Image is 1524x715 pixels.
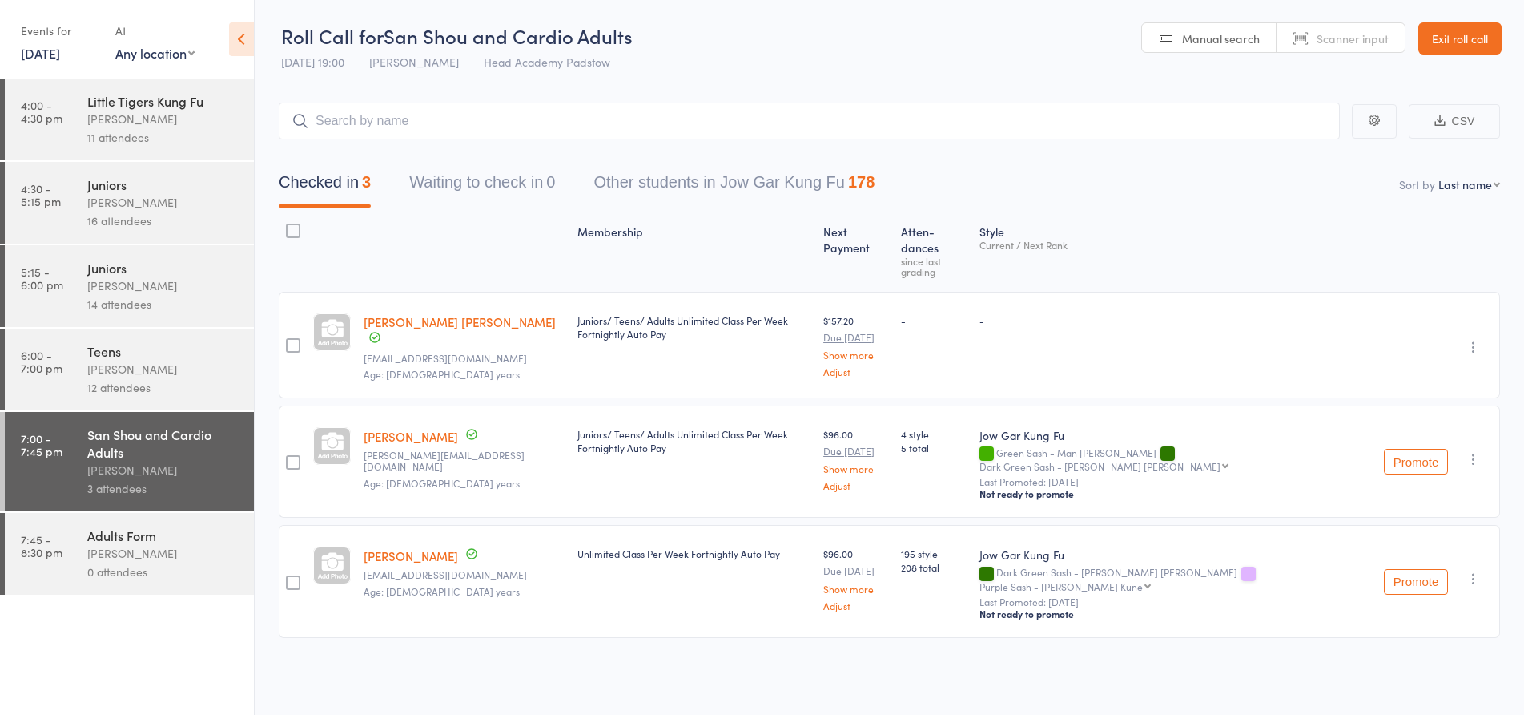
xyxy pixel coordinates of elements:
[87,110,240,128] div: [PERSON_NAME]
[979,581,1143,592] div: Purple Sash - [PERSON_NAME] Kune
[87,479,240,498] div: 3 attendees
[901,547,967,560] span: 195 style
[5,245,254,327] a: 5:15 -6:00 pmJuniors[PERSON_NAME]14 attendees
[279,103,1340,139] input: Search by name
[484,54,610,70] span: Head Academy Padstow
[979,567,1371,591] div: Dark Green Sash - [PERSON_NAME] [PERSON_NAME]
[823,313,888,377] div: $157.20
[823,547,888,610] div: $96.00
[281,54,344,70] span: [DATE] 19:00
[5,513,254,595] a: 7:45 -8:30 pmAdults Form[PERSON_NAME]0 attendees
[21,182,61,208] time: 4:30 - 5:15 pm
[21,44,60,62] a: [DATE]
[823,349,888,360] a: Show more
[21,349,62,374] time: 6:00 - 7:00 pm
[823,427,888,491] div: $96.00
[5,79,254,160] a: 4:00 -4:30 pmLittle Tigers Kung Fu[PERSON_NAME]11 attendees
[87,461,240,479] div: [PERSON_NAME]
[364,476,520,490] span: Age: [DEMOGRAPHIC_DATA] years
[87,295,240,313] div: 14 attendees
[546,173,555,191] div: 0
[364,313,556,330] a: [PERSON_NAME] [PERSON_NAME]
[1399,176,1435,192] label: Sort by
[901,313,967,327] div: -
[1182,30,1260,46] span: Manual search
[409,165,555,208] button: Waiting to check in0
[369,54,459,70] span: [PERSON_NAME]
[21,533,62,559] time: 7:45 - 8:30 pm
[577,547,810,560] div: Unlimited Class Per Week Fortnightly Auto Pay
[364,547,458,564] a: [PERSON_NAME]
[1317,30,1389,46] span: Scanner input
[21,265,63,291] time: 5:15 - 6:00 pm
[823,480,888,491] a: Adjust
[279,165,371,208] button: Checked in3
[87,544,240,563] div: [PERSON_NAME]
[1418,22,1502,55] a: Exit roll call
[1438,176,1492,192] div: Last name
[364,450,565,473] small: liam.najjar@gmail.com
[87,92,240,110] div: Little Tigers Kung Fu
[823,584,888,594] a: Show more
[823,446,888,457] small: Due [DATE]
[5,412,254,511] a: 7:00 -7:45 pmSan Shou and Cardio Adults[PERSON_NAME]3 attendees
[901,441,967,454] span: 5 total
[364,428,458,445] a: [PERSON_NAME]
[979,461,1220,471] div: Dark Green Sash - [PERSON_NAME] [PERSON_NAME]
[87,426,240,461] div: San Shou and Cardio Adults
[87,342,240,360] div: Teens
[817,216,895,285] div: Next Payment
[823,366,888,377] a: Adjust
[1384,449,1448,475] button: Promote
[979,313,1371,327] div: -
[823,332,888,343] small: Due [DATE]
[5,329,254,410] a: 6:00 -7:00 pmTeens[PERSON_NAME]12 attendees
[87,360,240,378] div: [PERSON_NAME]
[901,256,967,277] div: since last grading
[577,427,810,454] div: Juniors/ Teens/ Adults Unlimited Class Per Week Fortnightly Auto Pay
[973,216,1377,285] div: Style
[21,432,62,458] time: 7:00 - 7:45 pm
[895,216,973,285] div: Atten­dances
[281,22,384,49] span: Roll Call for
[1384,569,1448,595] button: Promote
[87,527,240,544] div: Adults Form
[823,600,888,611] a: Adjust
[21,99,62,124] time: 4:00 - 4:30 pm
[87,193,240,212] div: [PERSON_NAME]
[87,259,240,277] div: Juniors
[593,165,875,208] button: Other students in Jow Gar Kung Fu178
[87,212,240,230] div: 16 attendees
[823,463,888,474] a: Show more
[823,565,888,576] small: Due [DATE]
[87,128,240,147] div: 11 attendees
[21,18,99,44] div: Events for
[364,367,520,381] span: Age: [DEMOGRAPHIC_DATA] years
[901,560,967,574] span: 208 total
[364,569,565,580] small: admin@kungfupadstow.com.au
[115,18,195,44] div: At
[979,487,1371,500] div: Not ready to promote
[979,447,1371,471] div: Green Sash - Man [PERSON_NAME]
[979,427,1371,443] div: Jow Gar Kung Fu
[384,22,633,49] span: San Shou and Cardio Adults
[87,378,240,397] div: 12 attendees
[115,44,195,62] div: Any location
[362,173,371,191] div: 3
[848,173,875,191] div: 178
[979,596,1371,608] small: Last Promoted: [DATE]
[364,584,520,598] span: Age: [DEMOGRAPHIC_DATA] years
[87,277,240,295] div: [PERSON_NAME]
[577,313,810,341] div: Juniors/ Teens/ Adults Unlimited Class Per Week Fortnightly Auto Pay
[364,353,565,364] small: mrabisalloum@yahoo.com.au
[979,240,1371,250] div: Current / Next Rank
[87,176,240,193] div: Juniors
[5,162,254,244] a: 4:30 -5:15 pmJuniors[PERSON_NAME]16 attendees
[979,476,1371,487] small: Last Promoted: [DATE]
[979,608,1371,620] div: Not ready to promote
[979,547,1371,563] div: Jow Gar Kung Fu
[571,216,817,285] div: Membership
[901,427,967,441] span: 4 style
[87,563,240,581] div: 0 attendees
[1409,104,1500,139] button: CSV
